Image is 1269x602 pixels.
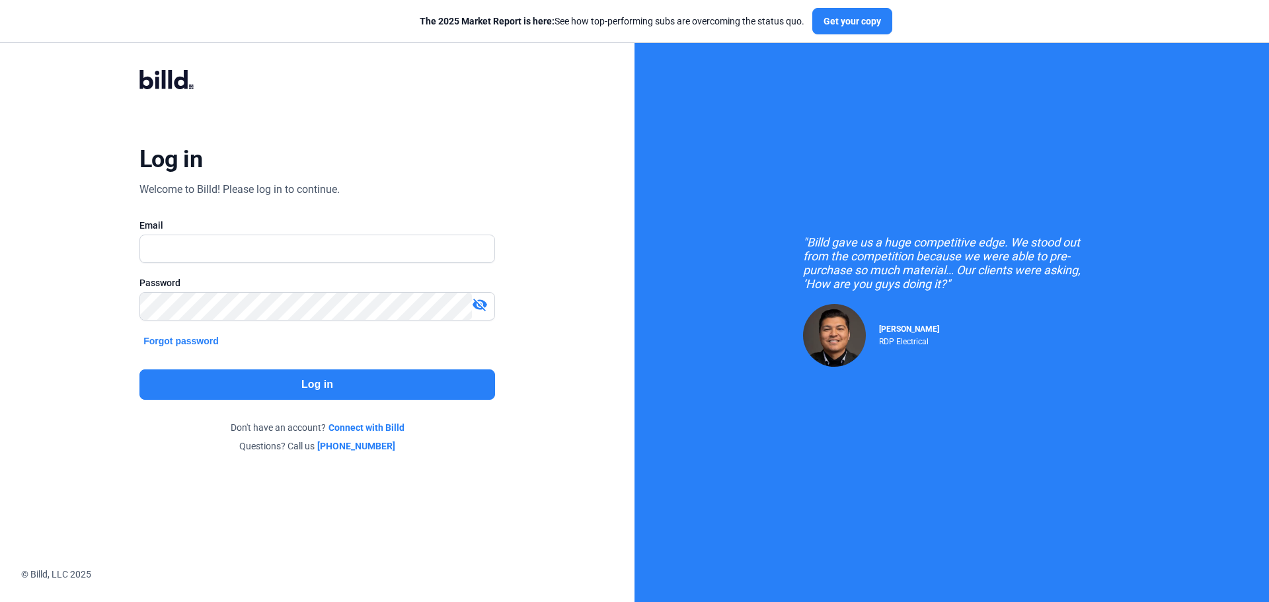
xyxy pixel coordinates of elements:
div: "Billd gave us a huge competitive edge. We stood out from the competition because we were able to... [803,235,1100,291]
div: Welcome to Billd! Please log in to continue. [139,182,340,198]
span: [PERSON_NAME] [879,324,939,334]
span: The 2025 Market Report is here: [420,16,555,26]
a: [PHONE_NUMBER] [317,439,395,453]
div: Questions? Call us [139,439,495,453]
mat-icon: visibility_off [472,297,488,313]
button: Forgot password [139,334,223,348]
div: Email [139,219,495,232]
div: Don't have an account? [139,421,495,434]
button: Get your copy [812,8,892,34]
div: Password [139,276,495,289]
img: Raul Pacheco [803,304,866,367]
div: See how top-performing subs are overcoming the status quo. [420,15,804,28]
button: Log in [139,369,495,400]
div: Log in [139,145,202,174]
a: Connect with Billd [328,421,404,434]
div: RDP Electrical [879,334,939,346]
